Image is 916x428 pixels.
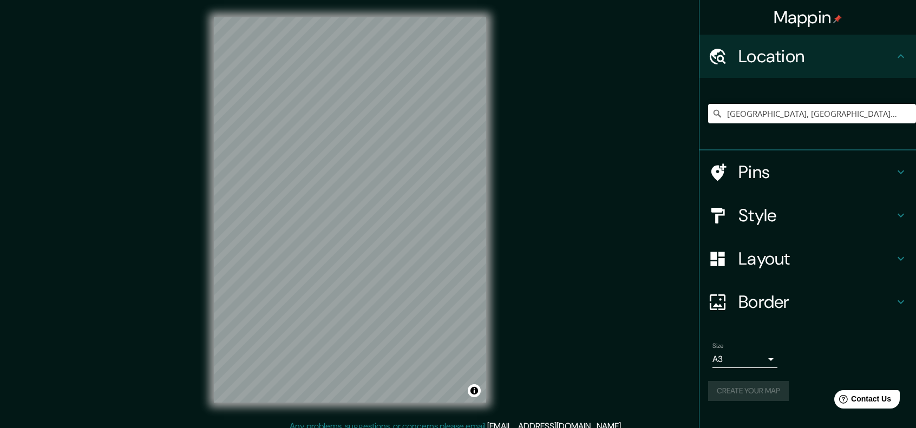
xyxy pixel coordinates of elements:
[774,6,842,28] h4: Mappin
[738,291,894,313] h4: Border
[708,104,916,123] input: Pick your city or area
[699,280,916,324] div: Border
[738,45,894,67] h4: Location
[699,237,916,280] div: Layout
[699,150,916,194] div: Pins
[712,351,777,368] div: A3
[833,15,842,23] img: pin-icon.png
[738,248,894,269] h4: Layout
[699,35,916,78] div: Location
[468,384,481,397] button: Toggle attribution
[214,17,486,403] canvas: Map
[738,161,894,183] h4: Pins
[712,341,724,351] label: Size
[699,194,916,237] div: Style
[820,386,904,416] iframe: Help widget launcher
[738,205,894,226] h4: Style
